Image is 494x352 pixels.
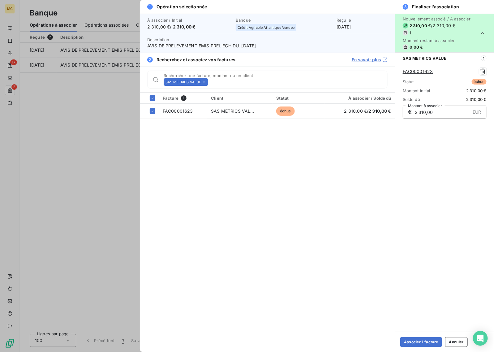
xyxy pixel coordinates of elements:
[412,4,459,10] span: Finaliser l’association
[276,106,295,116] span: échue
[403,4,408,10] span: 3
[400,337,442,347] button: Associer 1 facture
[163,95,204,101] div: Facture
[147,37,170,42] span: Description
[431,23,456,29] span: / 2 310,00 €
[445,337,468,347] button: Annuler
[403,68,433,75] a: FAC00001623
[211,108,256,114] a: SAS METRICS VALUE
[481,55,487,61] span: 1
[403,88,430,93] span: Montant initial
[403,38,471,43] span: Montant restant à associer
[181,95,187,101] span: 1
[344,108,391,114] span: 2 310,00 € /
[163,108,193,114] a: FAC00001623
[157,57,235,63] span: Recherchez et associez vos factures
[403,16,471,21] span: Nouvellement associé / À associer
[211,79,387,85] input: placeholder
[147,24,232,30] span: 2 310,00 € /
[466,88,487,93] span: 2 310,00 €
[337,18,388,30] div: [DATE]
[403,97,420,102] span: Solde dû
[473,331,488,346] div: Open Intercom Messenger
[403,56,447,61] span: SAS METRICS VALUE
[147,43,388,49] span: AVIS DE PRELEVEMENT EMIS PREL ECH DU. [DATE]
[147,18,232,23] span: À associer / Initial
[352,57,388,63] a: En savoir plus
[173,24,196,29] span: 2 310,00 €
[165,80,201,84] span: SAS METRICS VALUE
[410,23,431,28] span: 2 310,00 €
[147,57,153,63] span: 2
[238,26,294,29] span: Crédit Agricole Atlantique Vendée
[466,97,487,102] span: 2 310,00 €
[328,96,391,101] div: À associer / Solde dû
[369,108,392,114] span: 2 310,00 €
[403,79,414,84] span: Statut
[472,79,487,85] span: échue
[410,45,423,50] span: 0,00 €
[410,30,411,35] span: 1
[276,96,321,101] div: Statut
[337,18,388,23] span: Reçu le
[147,4,153,10] span: 1
[157,4,207,10] span: Opération sélectionnée
[211,96,269,101] div: Client
[236,18,333,23] span: Banque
